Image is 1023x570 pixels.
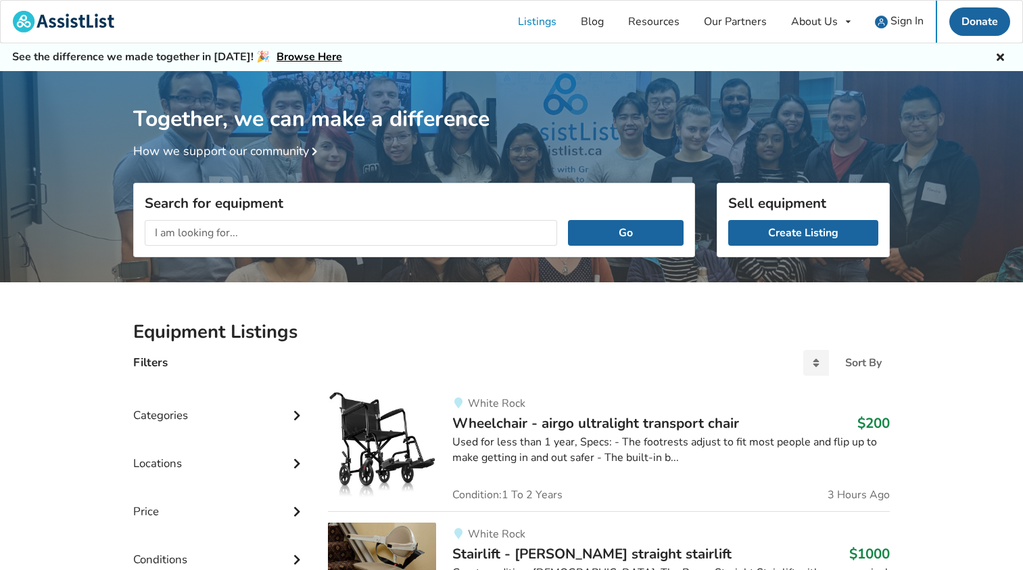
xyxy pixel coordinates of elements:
[569,1,616,43] a: Blog
[875,16,888,28] img: user icon
[890,14,924,28] span: Sign In
[452,414,739,433] span: Wheelchair - airgo ultralight transport chair
[133,381,306,429] div: Categories
[133,429,306,477] div: Locations
[145,220,557,246] input: I am looking for...
[506,1,569,43] a: Listings
[145,194,684,212] h3: Search for equipment
[863,1,936,43] a: user icon Sign In
[791,16,838,27] div: About Us
[133,320,890,344] h2: Equipment Listings
[133,143,323,159] a: How we support our community
[845,357,882,368] div: Sort By
[13,11,114,32] img: assistlist-logo
[849,545,890,563] h3: $1000
[568,220,684,246] button: Go
[328,392,436,500] img: mobility-wheelchair - airgo ultralight transport chair
[452,544,732,563] span: Stairlift - [PERSON_NAME] straight stairlift
[277,49,342,64] a: Browse Here
[728,220,878,246] a: Create Listing
[949,7,1010,36] a: Donate
[468,396,525,411] span: White Rock
[468,527,525,542] span: White Rock
[828,489,890,500] span: 3 Hours Ago
[452,489,563,500] span: Condition: 1 To 2 Years
[133,477,306,525] div: Price
[857,414,890,432] h3: $200
[692,1,779,43] a: Our Partners
[616,1,692,43] a: Resources
[452,435,890,466] div: Used for less than 1 year, Specs: - The footrests adjust to fit most people and flip up to make g...
[328,392,890,511] a: mobility-wheelchair - airgo ultralight transport chairWhite RockWheelchair - airgo ultralight tra...
[133,355,168,370] h4: Filters
[728,194,878,212] h3: Sell equipment
[12,50,342,64] h5: See the difference we made together in [DATE]! 🎉
[133,71,890,133] h1: Together, we can make a difference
